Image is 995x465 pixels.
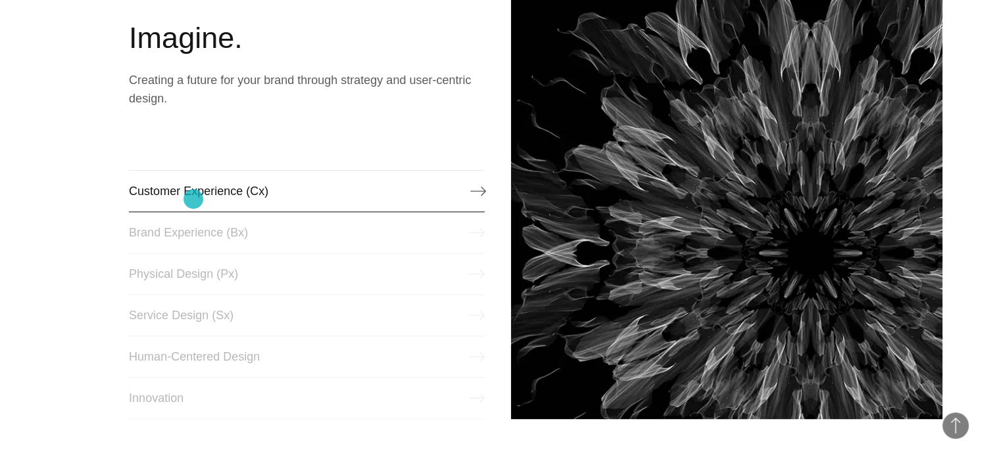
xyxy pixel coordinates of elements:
[129,170,484,212] a: Customer Experience (Cx)
[129,336,484,378] a: Human-Centered Design
[942,412,969,439] button: Back to Top
[129,294,484,336] a: Service Design (Sx)
[129,71,484,108] p: Creating a future for your brand through strategy and user-centric design.
[129,18,484,58] h2: Imagine.
[129,211,484,254] a: Brand Experience (Bx)
[129,377,484,419] a: Innovation
[129,253,484,295] a: Physical Design (Px)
